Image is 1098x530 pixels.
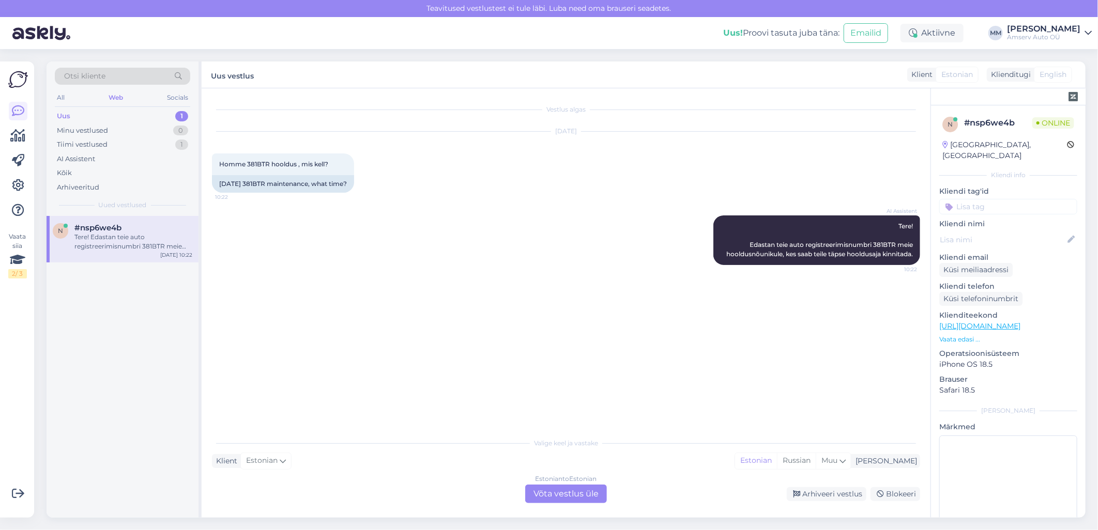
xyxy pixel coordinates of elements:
p: Kliendi email [939,252,1077,263]
div: Kliendi info [939,170,1077,180]
img: zendesk [1069,92,1078,101]
span: Uued vestlused [99,200,147,210]
p: Kliendi tag'id [939,186,1077,197]
span: #nsp6we4b [74,223,121,232]
div: Estonian [735,453,777,469]
p: Kliendi telefon [939,281,1077,292]
p: iPhone OS 18.5 [939,359,1077,370]
div: Aktiivne [901,24,964,42]
p: Märkmed [939,422,1077,432]
div: [PERSON_NAME] [851,456,917,466]
a: [URL][DOMAIN_NAME] [939,321,1020,331]
span: English [1040,69,1066,80]
div: All [55,91,67,104]
p: Vaata edasi ... [939,335,1077,344]
div: Web [106,91,125,104]
span: Estonian [246,455,278,466]
div: Proovi tasuta juba täna: [723,27,840,39]
p: Operatsioonisüsteem [939,348,1077,359]
button: Emailid [844,23,888,43]
div: Amserv Auto OÜ [1007,33,1080,41]
b: Uus! [723,28,743,38]
span: 10:22 [878,266,917,273]
p: Klienditeekond [939,310,1077,321]
div: Estonian to Estonian [536,474,597,484]
a: [PERSON_NAME]Amserv Auto OÜ [1007,25,1092,41]
div: 2 / 3 [8,269,27,278]
div: # nsp6we4b [964,117,1032,129]
span: Estonian [941,69,973,80]
div: Vaata siia [8,232,27,278]
span: n [58,227,63,235]
div: [PERSON_NAME] [939,406,1077,415]
div: Uus [57,111,70,121]
div: [DATE] 381BTR maintenance, what time? [212,175,354,193]
div: Socials [165,91,190,104]
span: Online [1032,117,1074,129]
span: Homme 381BTR hooldus , mis kell? [219,160,328,168]
div: Tere! Edastan teie auto registreerimisnumbri 381BTR meie hooldusnõunikule, kes saab teile täpse h... [74,232,192,251]
div: Kõik [57,168,72,178]
p: Kliendi nimi [939,219,1077,229]
div: [DATE] [212,127,920,136]
div: Klient [212,456,237,466]
span: n [948,120,953,128]
div: Klient [907,69,933,80]
div: [DATE] 10:22 [160,251,192,259]
span: Otsi kliente [64,71,105,82]
span: 10:22 [215,193,254,201]
div: Küsi telefoninumbrit [939,292,1023,306]
p: Brauser [939,374,1077,385]
div: Russian [777,453,816,469]
div: [GEOGRAPHIC_DATA], [GEOGRAPHIC_DATA] [942,139,1067,161]
div: 1 [175,111,188,121]
div: Blokeeri [871,487,920,501]
div: Klienditugi [987,69,1031,80]
div: Tiimi vestlused [57,139,108,150]
span: AI Assistent [878,207,917,215]
div: 0 [173,126,188,136]
div: Küsi meiliaadressi [939,263,1013,277]
input: Lisa nimi [940,234,1065,245]
div: Vestlus algas [212,105,920,114]
div: AI Assistent [57,154,95,164]
div: Arhiveeritud [57,182,99,193]
input: Lisa tag [939,199,1077,214]
div: Valige keel ja vastake [212,439,920,448]
div: Minu vestlused [57,126,108,136]
div: [PERSON_NAME] [1007,25,1080,33]
img: Askly Logo [8,70,28,89]
p: Safari 18.5 [939,385,1077,396]
div: 1 [175,139,188,150]
div: Võta vestlus üle [525,485,607,503]
div: Arhiveeri vestlus [787,487,866,501]
span: Muu [821,456,837,465]
label: Uus vestlus [211,68,254,82]
div: MM [988,26,1003,40]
